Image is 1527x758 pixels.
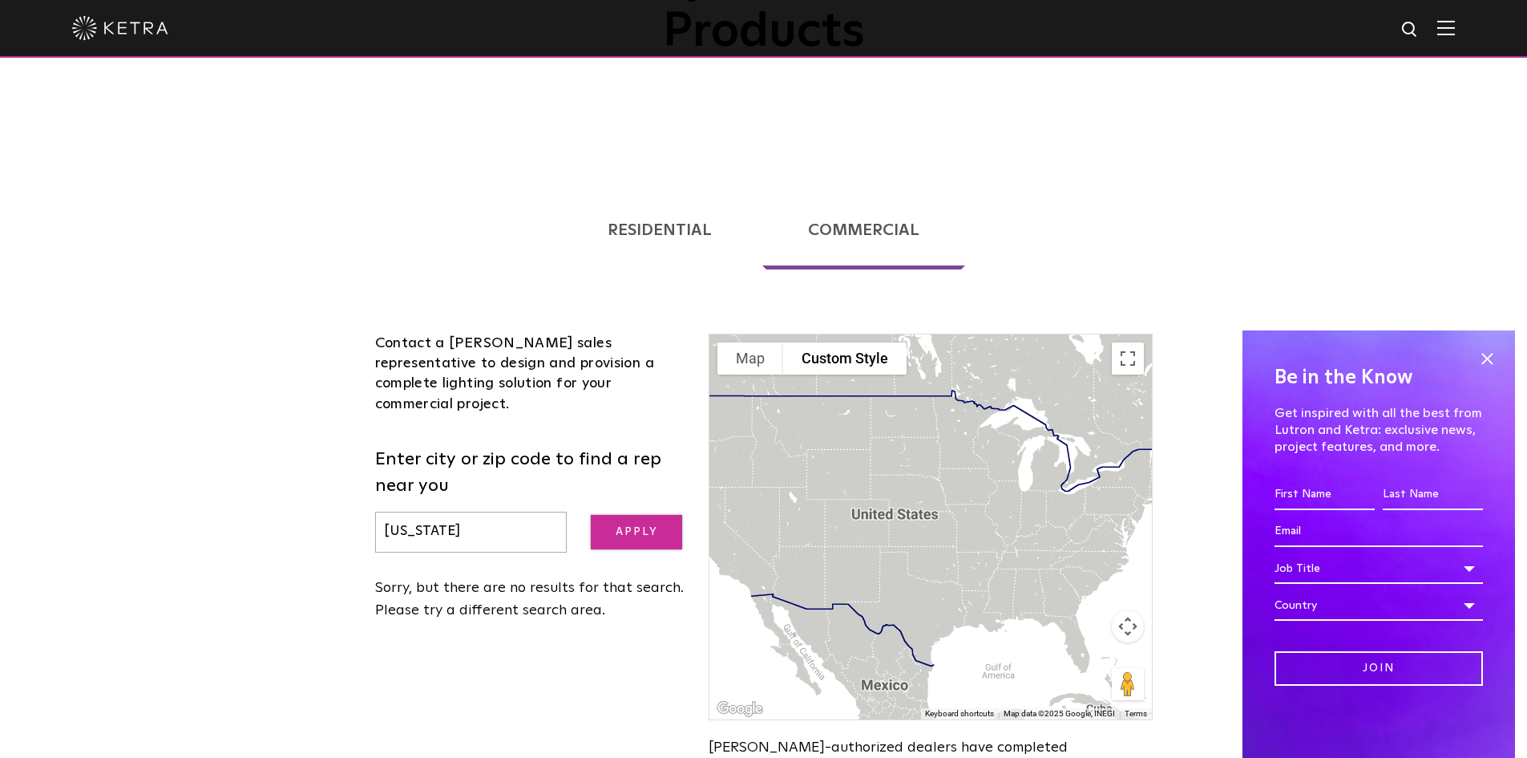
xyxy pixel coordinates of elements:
[713,699,766,719] img: Google
[375,447,685,500] label: Enter city or zip code to find a rep near you
[1275,517,1483,547] input: Email
[1112,610,1144,642] button: Map camera controls
[1400,20,1420,40] img: search icon
[1275,405,1483,455] p: Get inspired with all the best from Lutron and Ketra: exclusive news, project features, and more.
[783,343,907,375] button: Custom Style
[1125,709,1147,718] a: Terms
[717,343,783,375] button: Show street map
[1112,343,1144,375] button: Toggle fullscreen view
[562,191,757,270] a: Residential
[375,512,568,553] input: Enter city or zip code
[591,515,682,549] input: Apply
[1275,480,1375,510] input: First Name
[375,334,685,415] div: Contact a [PERSON_NAME] sales representative to design and provision a complete lighting solution...
[375,577,685,623] div: Sorry, but there are no results for that search. Please try a different search area.
[925,708,994,719] button: Keyboard shortcuts
[762,191,965,270] a: Commercial
[1004,709,1115,718] span: Map data ©2025 Google, INEGI
[72,16,168,40] img: ketra-logo-2019-white
[1437,20,1455,35] img: Hamburger%20Nav.svg
[1275,553,1483,584] div: Job Title
[1383,480,1483,510] input: Last Name
[1275,651,1483,686] input: Join
[1275,590,1483,621] div: Country
[1275,363,1483,393] h4: Be in the Know
[713,699,766,719] a: Open this area in Google Maps (opens a new window)
[1112,668,1144,700] button: Drag Pegman onto the map to open Street View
